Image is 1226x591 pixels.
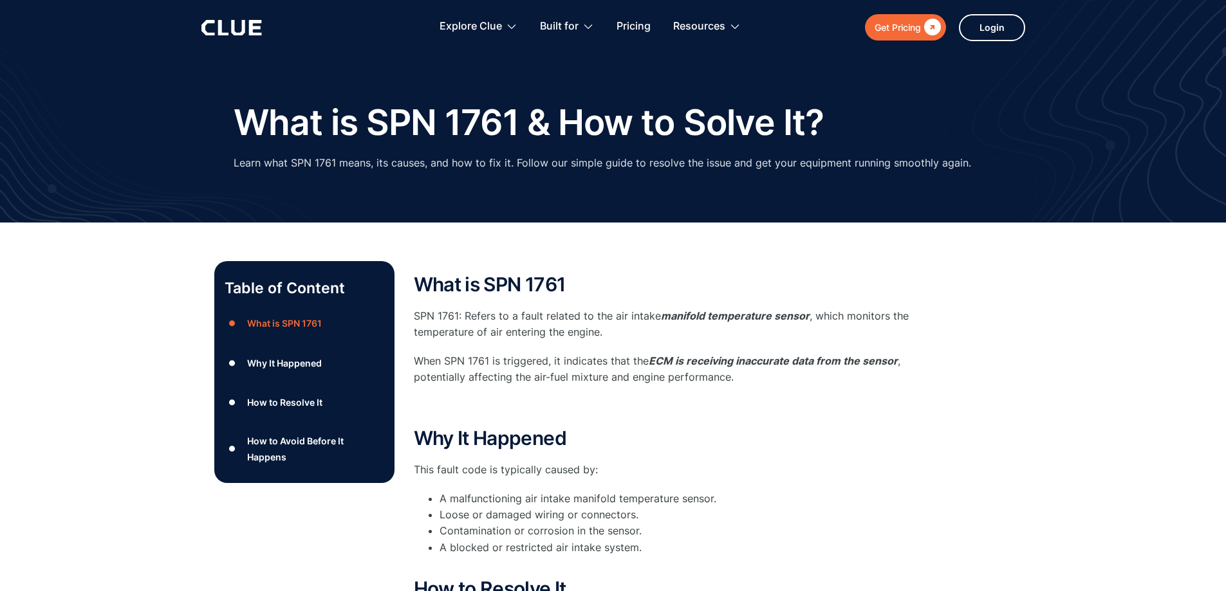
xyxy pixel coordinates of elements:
[865,14,946,41] a: Get Pricing
[440,6,517,47] div: Explore Clue
[225,314,384,333] a: ●What is SPN 1761
[440,507,929,523] li: Loose or damaged wiring or connectors.
[247,394,322,410] div: How to Resolve It
[414,399,929,415] p: ‍
[225,439,240,459] div: ●
[440,6,502,47] div: Explore Clue
[414,274,929,295] h2: What is SPN 1761
[414,308,929,340] p: SPN 1761: Refers to a fault related to the air intake , which monitors the temperature of air ent...
[673,6,725,47] div: Resources
[247,433,384,465] div: How to Avoid Before It Happens
[649,354,898,367] em: ECM is receiving inaccurate data from the sensor
[414,462,929,478] p: This fault code is typically caused by:
[921,19,941,35] div: 
[234,155,971,171] p: Learn what SPN 1761 means, its causes, and how to fix it. Follow our simple guide to resolve the ...
[247,315,322,331] div: What is SPN 1761
[661,309,810,322] em: manifold temperature sensor
[440,540,929,572] li: A blocked or restricted air intake system.
[225,393,384,412] a: ●How to Resolve It
[414,428,929,449] h2: Why It Happened
[540,6,579,47] div: Built for
[225,433,384,465] a: ●How to Avoid Before It Happens
[540,6,594,47] div: Built for
[673,6,741,47] div: Resources
[959,14,1025,41] a: Login
[617,6,651,47] a: Pricing
[225,314,240,333] div: ●
[247,355,322,371] div: Why It Happened
[440,523,929,539] li: Contamination or corrosion in the sensor.
[225,393,240,412] div: ●
[225,353,240,372] div: ●
[225,278,384,298] p: Table of Content
[225,353,384,372] a: ●Why It Happened
[234,103,824,142] h1: What is SPN 1761 & How to Solve It?
[440,491,929,507] li: A malfunctioning air intake manifold temperature sensor.
[414,353,929,385] p: When SPN 1761 is triggered, it indicates that the , potentially affecting the air-fuel mixture an...
[875,19,921,35] div: Get Pricing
